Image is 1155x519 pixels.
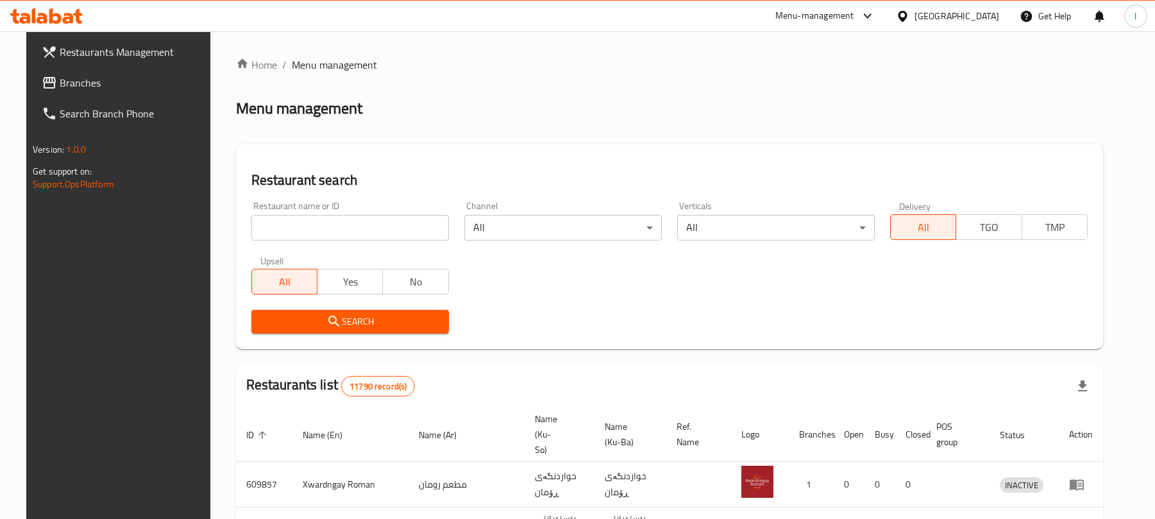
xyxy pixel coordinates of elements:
[1000,477,1043,493] div: INACTIVE
[1067,371,1098,402] div: Export file
[236,57,277,72] a: Home
[834,407,864,462] th: Open
[292,462,409,507] td: Xwardngay Roman
[1134,9,1136,23] span: l
[419,427,473,443] span: Name (Ar)
[961,218,1016,237] span: TGO
[789,462,834,507] td: 1
[409,462,525,507] td: مطعم رومان
[677,215,875,241] div: All
[535,411,579,457] span: Name (Ku-So)
[341,376,415,396] div: Total records count
[33,141,64,158] span: Version:
[594,462,666,507] td: خواردنگەی ڕۆمان
[899,201,931,210] label: Delivery
[251,269,317,294] button: All
[31,67,219,98] a: Branches
[66,141,86,158] span: 1.0.0
[464,215,662,241] div: All
[775,8,854,24] div: Menu-management
[741,466,773,498] img: Xwardngay Roman
[292,57,377,72] span: Menu management
[260,256,284,265] label: Upsell
[236,462,292,507] td: 609857
[60,44,209,60] span: Restaurants Management
[864,407,895,462] th: Busy
[1022,214,1088,240] button: TMP
[317,269,383,294] button: Yes
[323,273,378,291] span: Yes
[60,75,209,90] span: Branches
[251,171,1088,190] h2: Restaurant search
[342,380,414,393] span: 11790 record(s)
[33,163,92,180] span: Get support on:
[246,375,416,396] h2: Restaurants list
[895,407,926,462] th: Closed
[251,310,449,334] button: Search
[834,462,864,507] td: 0
[915,9,999,23] div: [GEOGRAPHIC_DATA]
[525,462,594,507] td: خواردنگەی ڕۆمان
[31,37,219,67] a: Restaurants Management
[1000,427,1041,443] span: Status
[33,176,114,192] a: Support.OpsPlatform
[936,419,974,450] span: POS group
[1027,218,1083,237] span: TMP
[282,57,287,72] li: /
[677,419,716,450] span: Ref. Name
[246,427,271,443] span: ID
[890,214,956,240] button: All
[864,462,895,507] td: 0
[262,314,439,330] span: Search
[896,218,951,237] span: All
[605,419,651,450] span: Name (Ku-Ba)
[257,273,312,291] span: All
[31,98,219,129] a: Search Branch Phone
[303,427,359,443] span: Name (En)
[236,98,362,119] h2: Menu management
[895,462,926,507] td: 0
[731,407,789,462] th: Logo
[1059,407,1103,462] th: Action
[1069,477,1093,492] div: Menu
[956,214,1022,240] button: TGO
[382,269,448,294] button: No
[1000,478,1043,493] span: INACTIVE
[236,57,1103,72] nav: breadcrumb
[388,273,443,291] span: No
[789,407,834,462] th: Branches
[60,106,209,121] span: Search Branch Phone
[251,215,449,241] input: Search for restaurant name or ID..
